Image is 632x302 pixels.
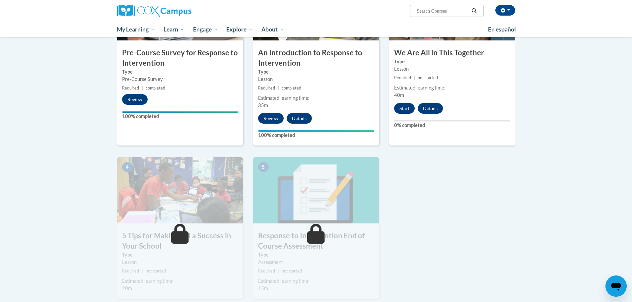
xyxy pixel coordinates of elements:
label: 0% completed [394,122,510,129]
span: | [142,86,143,91]
span: | [278,269,279,273]
h3: Pre-Course Survey for Response to Intervention [117,48,243,68]
img: Course Image [117,157,243,223]
h3: Response to Intervention End of Course Assessment [253,231,379,251]
h3: An Introduction to Response to Intervention [253,48,379,68]
span: 20m [122,285,132,291]
div: Main menu [107,22,525,37]
span: not started [418,75,438,80]
label: Type [122,251,238,259]
span: About [261,26,284,33]
div: Your progress [258,130,374,132]
a: Cox Campus [117,5,243,17]
h3: 5 Tips for Making RTI a Success in Your School [117,231,243,251]
span: | [142,269,143,273]
span: Required [258,86,275,91]
button: Review [122,94,148,105]
span: My Learning [117,26,155,33]
span: 5 [258,162,269,172]
button: Review [258,113,284,124]
div: Lesson [394,65,510,73]
span: Learn [164,26,184,33]
button: Search [469,7,479,15]
button: Account Settings [495,5,515,16]
span: not started [146,269,166,273]
span: Required [258,269,275,273]
a: My Learning [113,22,160,37]
div: Lesson [122,259,238,266]
label: Type [258,68,374,76]
span: Required [122,86,139,91]
span: not started [282,269,302,273]
span: Explore [226,26,253,33]
a: Explore [222,22,257,37]
div: Estimated learning time: [122,277,238,285]
input: Search Courses [416,7,469,15]
span: 35m [258,102,268,108]
label: 100% completed [122,113,238,120]
label: Type [394,58,510,65]
div: Assessment [258,259,374,266]
div: Estimated learning time: [258,277,374,285]
label: Type [258,251,374,259]
button: Details [418,103,443,114]
span: Required [394,75,411,80]
span: completed [282,86,301,91]
a: Learn [159,22,189,37]
span: 15m [258,285,268,291]
h3: We Are All in This Together [389,48,515,58]
button: Start [394,103,415,114]
label: 100% completed [258,132,374,139]
div: Your progress [122,111,238,113]
span: 4 [122,162,133,172]
span: completed [146,86,165,91]
span: En español [488,26,516,33]
div: Estimated learning time: [258,94,374,102]
iframe: Button to launch messaging window [605,275,627,297]
span: Engage [193,26,218,33]
a: En español [484,23,520,36]
span: 40m [394,92,404,98]
img: Cox Campus [117,5,191,17]
a: Engage [189,22,222,37]
div: Lesson [258,76,374,83]
img: Course Image [253,157,379,223]
a: About [257,22,288,37]
span: Required [122,269,139,273]
button: Details [287,113,312,124]
span: | [414,75,415,80]
div: Estimated learning time: [394,84,510,91]
span: | [278,86,279,91]
label: Type [122,68,238,76]
div: Pre-Course Survey [122,76,238,83]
